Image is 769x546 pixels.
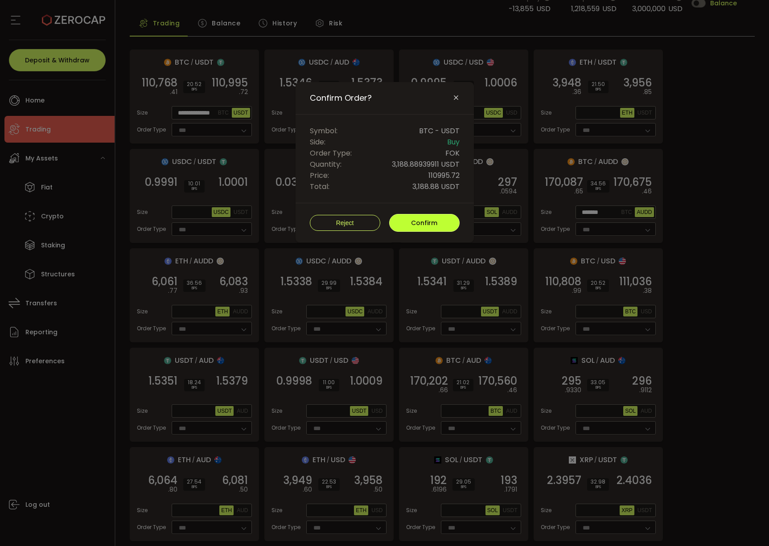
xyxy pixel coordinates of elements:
[296,82,474,242] div: Confirm Order?
[310,170,329,181] span: Price:
[452,94,460,102] button: Close
[428,170,460,181] span: 110995.72
[663,450,769,546] iframe: Chat Widget
[310,136,325,148] span: Side:
[447,136,460,148] span: Buy
[310,125,337,136] span: Symbol:
[392,159,460,170] span: 3,188.88939911 USDT
[419,125,460,136] span: BTC - USDT
[336,219,354,226] span: Reject
[412,181,460,192] span: 3,188.88 USDT
[310,159,341,170] span: Quantity:
[310,148,352,159] span: Order Type:
[445,148,460,159] span: FOK
[310,181,329,192] span: Total:
[310,93,372,103] span: Confirm Order?
[389,214,460,232] button: Confirm
[310,215,380,231] button: Reject
[411,218,437,227] span: Confirm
